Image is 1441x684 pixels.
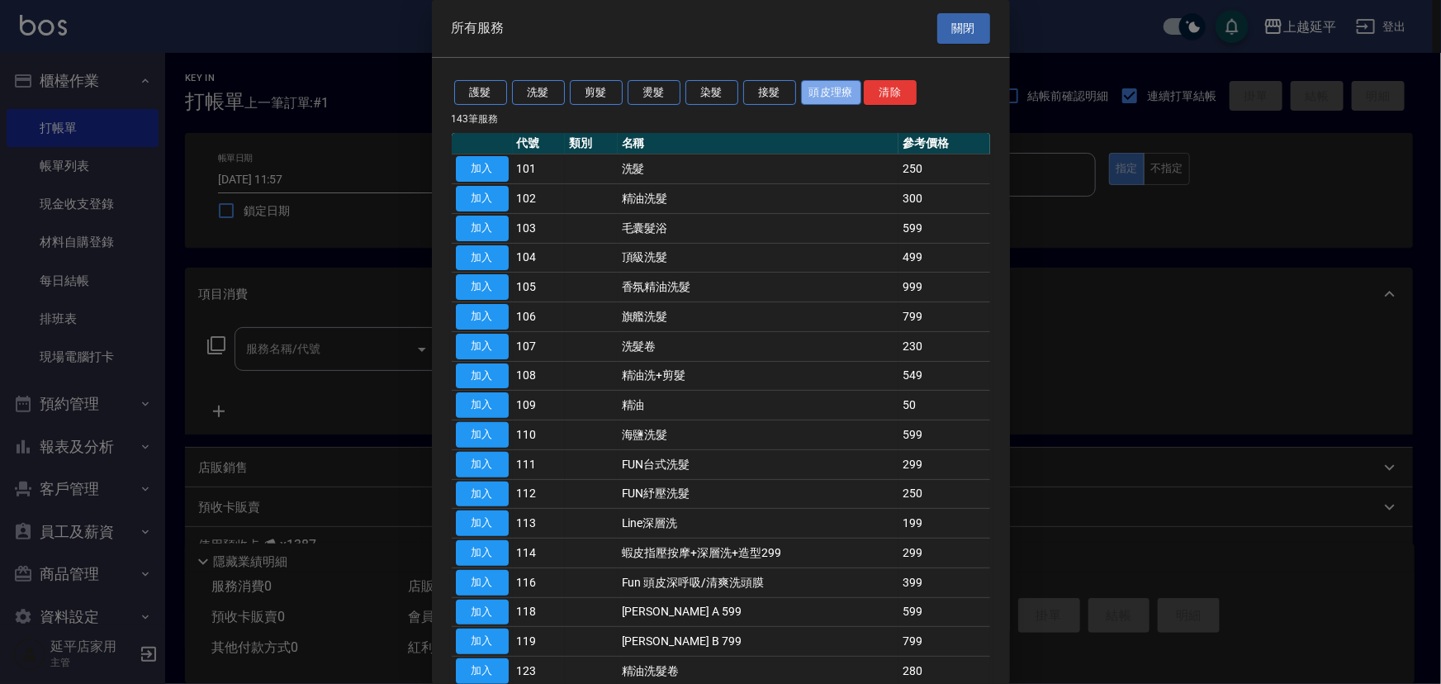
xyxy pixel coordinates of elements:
td: 海鹽洗髮 [618,420,899,450]
td: 599 [898,420,989,450]
td: 116 [513,568,566,597]
td: 109 [513,391,566,420]
td: 洗髮 [618,154,899,184]
td: 蝦皮指壓按摩+深層洗+造型299 [618,539,899,568]
button: 剪髮 [570,80,623,106]
td: 250 [898,479,989,509]
td: 108 [513,361,566,391]
button: 加入 [456,156,509,182]
button: 加入 [456,540,509,566]
td: 599 [898,213,989,243]
td: 103 [513,213,566,243]
th: 名稱 [618,133,899,154]
button: 加入 [456,334,509,359]
button: 染髮 [685,80,738,106]
td: [PERSON_NAME] B 799 [618,627,899,657]
td: 549 [898,361,989,391]
td: 洗髮卷 [618,331,899,361]
td: FUN台式洗髮 [618,449,899,479]
td: 250 [898,154,989,184]
td: 300 [898,184,989,214]
button: 加入 [456,392,509,418]
td: 104 [513,243,566,273]
button: 加入 [456,274,509,300]
button: 加入 [456,511,509,536]
td: 799 [898,627,989,657]
button: 加入 [456,422,509,448]
p: 143 筆服務 [452,112,990,126]
td: 118 [513,597,566,627]
button: 加入 [456,363,509,389]
td: 精油 [618,391,899,420]
td: 114 [513,539,566,568]
td: 199 [898,509,989,539]
td: 101 [513,154,566,184]
td: 399 [898,568,989,597]
button: 加入 [456,186,509,211]
td: Line深層洗 [618,509,899,539]
td: 299 [898,539,989,568]
button: 燙髮 [628,80,680,106]
td: 旗艦洗髮 [618,302,899,332]
button: 接髮 [743,80,796,106]
td: 111 [513,449,566,479]
td: 110 [513,420,566,450]
button: 關閉 [937,13,990,44]
td: 499 [898,243,989,273]
span: 所有服務 [452,20,505,36]
button: 加入 [456,452,509,477]
td: 香氛精油洗髮 [618,273,899,302]
button: 加入 [456,304,509,330]
td: 精油洗+剪髮 [618,361,899,391]
button: 加入 [456,245,509,271]
td: 50 [898,391,989,420]
button: 洗髮 [512,80,565,106]
button: 加入 [456,629,509,654]
td: FUN紓壓洗髮 [618,479,899,509]
td: 毛囊髮浴 [618,213,899,243]
button: 加入 [456,658,509,684]
td: 599 [898,597,989,627]
td: 107 [513,331,566,361]
button: 加入 [456,482,509,507]
td: 799 [898,302,989,332]
td: 119 [513,627,566,657]
button: 加入 [456,216,509,241]
th: 類別 [565,133,618,154]
td: 113 [513,509,566,539]
td: 230 [898,331,989,361]
td: 102 [513,184,566,214]
td: Fun 頭皮深呼吸/清爽洗頭膜 [618,568,899,597]
button: 清除 [864,80,917,106]
button: 頭皮理療 [801,80,862,106]
th: 代號 [513,133,566,154]
td: [PERSON_NAME] A 599 [618,597,899,627]
td: 999 [898,273,989,302]
td: 299 [898,449,989,479]
button: 加入 [456,570,509,596]
td: 105 [513,273,566,302]
button: 加入 [456,600,509,625]
td: 精油洗髮 [618,184,899,214]
td: 頂級洗髮 [618,243,899,273]
button: 護髮 [454,80,507,106]
th: 參考價格 [898,133,989,154]
td: 112 [513,479,566,509]
td: 106 [513,302,566,332]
